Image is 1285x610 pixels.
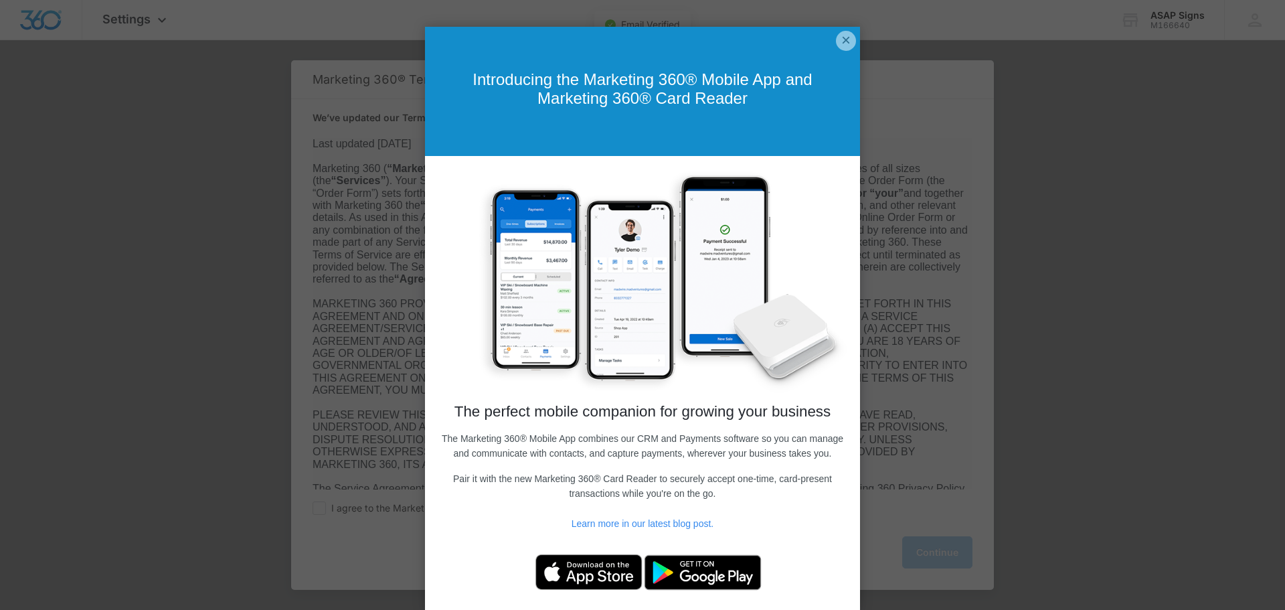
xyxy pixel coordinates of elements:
[442,433,843,459] span: The Marketing 360® Mobile App combines our CRM and Payments software so you can manage and commun...
[836,31,856,51] a: Close modal
[572,518,713,529] a: Learn more in our latest blog post.
[453,473,832,499] span: Pair it with the new Marketing 360® Card Reader to securely accept one-time, card-present transac...
[454,403,831,420] span: The perfect mobile companion for growing your business
[438,70,847,107] h1: Introducing the Marketing 360® Mobile App and Marketing 360® Card Reader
